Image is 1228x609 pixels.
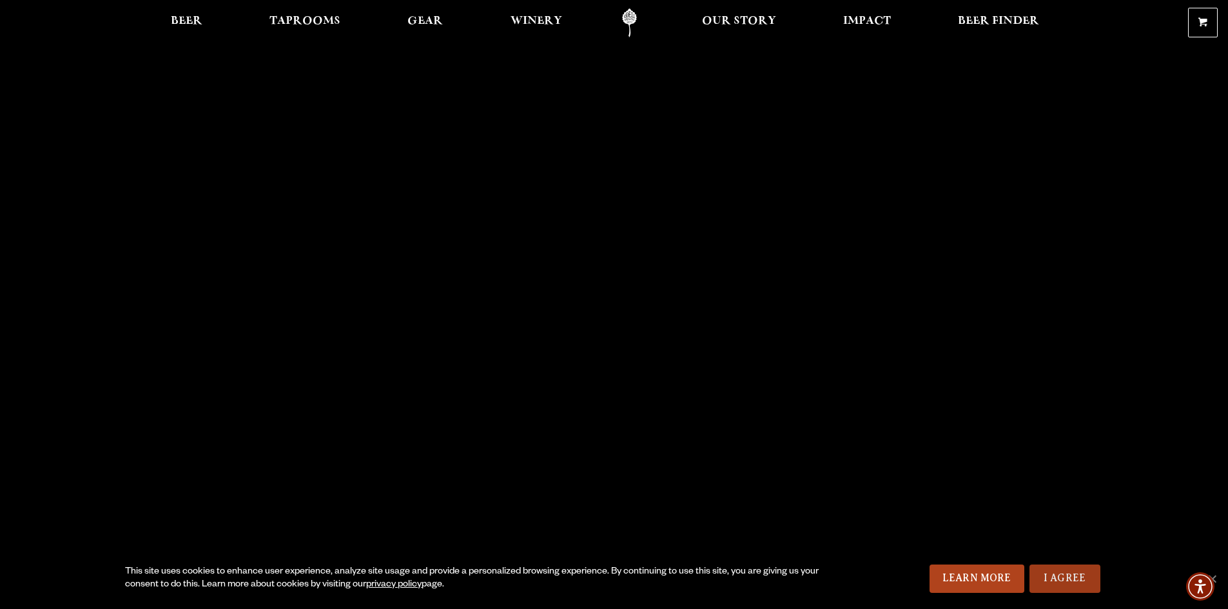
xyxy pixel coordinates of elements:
span: Beer [171,16,202,26]
a: Beer Finder [950,8,1048,37]
span: Taprooms [269,16,340,26]
a: Winery [502,8,570,37]
a: Gear [399,8,451,37]
div: This site uses cookies to enhance user experience, analyze site usage and provide a personalized ... [125,566,823,592]
a: Beer [162,8,211,37]
a: privacy policy [366,580,422,590]
a: Impact [835,8,899,37]
div: Accessibility Menu [1186,572,1214,601]
a: Our Story [694,8,785,37]
span: Our Story [702,16,776,26]
span: Beer Finder [958,16,1039,26]
span: Gear [407,16,443,26]
span: Impact [843,16,891,26]
a: Learn More [930,565,1024,593]
span: Winery [511,16,562,26]
a: I Agree [1029,565,1100,593]
a: Taprooms [261,8,349,37]
a: Odell Home [605,8,654,37]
